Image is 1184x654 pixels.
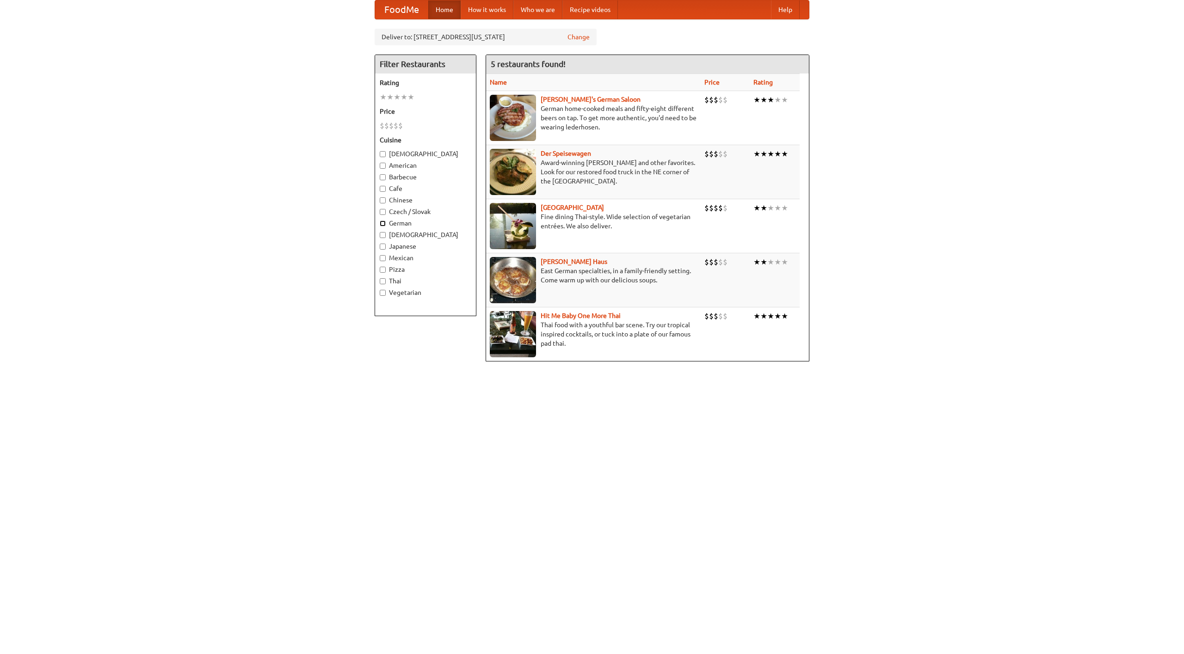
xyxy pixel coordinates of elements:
a: [PERSON_NAME]'s German Saloon [541,96,641,103]
li: $ [709,203,714,213]
li: ★ [781,149,788,159]
li: ★ [407,92,414,102]
li: ★ [760,257,767,267]
li: $ [714,95,718,105]
h4: Filter Restaurants [375,55,476,73]
ng-pluralize: 5 restaurants found! [491,60,566,68]
img: satay.jpg [490,203,536,249]
li: ★ [774,311,781,321]
li: ★ [781,257,788,267]
li: $ [714,149,718,159]
input: American [380,163,386,169]
img: esthers.jpg [490,95,536,141]
li: $ [394,121,398,131]
img: kohlhaus.jpg [490,257,536,303]
li: ★ [781,311,788,321]
li: $ [389,121,394,131]
li: ★ [767,311,774,321]
p: Fine dining Thai-style. Wide selection of vegetarian entrées. We also deliver. [490,212,697,231]
h5: Price [380,107,471,116]
li: $ [723,257,728,267]
li: $ [709,149,714,159]
li: ★ [760,311,767,321]
li: ★ [753,95,760,105]
a: Der Speisewagen [541,150,591,157]
li: ★ [760,95,767,105]
li: $ [380,121,384,131]
input: [DEMOGRAPHIC_DATA] [380,151,386,157]
li: $ [704,203,709,213]
h5: Rating [380,78,471,87]
li: ★ [760,203,767,213]
div: Deliver to: [STREET_ADDRESS][US_STATE] [375,29,597,45]
a: Recipe videos [562,0,618,19]
li: $ [714,257,718,267]
label: Thai [380,276,471,286]
li: ★ [781,95,788,105]
li: $ [704,149,709,159]
a: Price [704,79,720,86]
input: Thai [380,278,386,284]
input: Vegetarian [380,290,386,296]
a: [PERSON_NAME] Haus [541,258,607,265]
li: ★ [767,95,774,105]
input: Barbecue [380,174,386,180]
li: ★ [380,92,387,102]
li: ★ [387,92,394,102]
a: Who we are [513,0,562,19]
img: babythai.jpg [490,311,536,357]
li: $ [718,95,723,105]
li: ★ [753,257,760,267]
li: ★ [753,149,760,159]
li: $ [718,203,723,213]
a: Home [428,0,461,19]
li: $ [709,257,714,267]
label: German [380,219,471,228]
li: $ [384,121,389,131]
li: ★ [394,92,401,102]
li: $ [718,257,723,267]
li: ★ [767,203,774,213]
li: ★ [774,149,781,159]
li: $ [723,203,728,213]
p: Award-winning [PERSON_NAME] and other favorites. Look for our restored food truck in the NE corne... [490,158,697,186]
a: FoodMe [375,0,428,19]
label: Barbecue [380,172,471,182]
a: [GEOGRAPHIC_DATA] [541,204,604,211]
label: Vegetarian [380,288,471,297]
label: [DEMOGRAPHIC_DATA] [380,149,471,159]
input: Chinese [380,197,386,203]
label: Mexican [380,253,471,263]
b: Hit Me Baby One More Thai [541,312,621,319]
li: $ [704,95,709,105]
li: $ [704,311,709,321]
input: Japanese [380,244,386,250]
li: ★ [753,203,760,213]
li: $ [714,203,718,213]
input: Cafe [380,186,386,192]
li: $ [398,121,403,131]
h5: Cuisine [380,135,471,145]
li: $ [723,311,728,321]
li: ★ [767,257,774,267]
li: ★ [774,257,781,267]
li: $ [709,311,714,321]
label: Cafe [380,184,471,193]
a: Rating [753,79,773,86]
input: Czech / Slovak [380,209,386,215]
a: Name [490,79,507,86]
li: ★ [401,92,407,102]
li: $ [723,95,728,105]
a: How it works [461,0,513,19]
input: [DEMOGRAPHIC_DATA] [380,232,386,238]
input: Pizza [380,267,386,273]
input: Mexican [380,255,386,261]
input: German [380,220,386,226]
a: Change [567,32,590,42]
p: German home-cooked meals and fifty-eight different beers on tap. To get more authentic, you'd nee... [490,104,697,132]
label: Czech / Slovak [380,207,471,216]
